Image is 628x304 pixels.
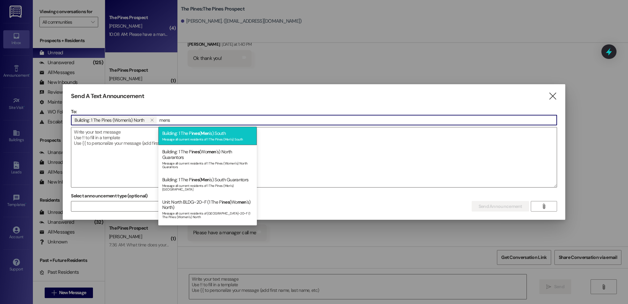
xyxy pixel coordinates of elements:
[541,204,546,209] i: 
[207,149,216,155] span: men
[192,149,199,155] span: nes
[158,173,257,195] div: Building: 1 The Pi ( 's) South Guarantors
[75,116,144,124] span: Building: 1 The Pines (Women's) North
[158,127,257,145] div: Building: 1 The Pi ( 's) South
[158,145,257,173] div: Building: 1 The Pi (Wo 's) North Guarantors
[192,177,199,183] span: nes
[162,182,253,191] div: Message all current residents of 1 The Pines (Men's) [GEOGRAPHIC_DATA]
[472,201,529,212] button: Send Announcement
[150,117,154,123] i: 
[158,223,257,251] div: Unit: North BLDG~12~F (1 The Pi (Wo 's) North)
[162,160,253,169] div: Message all current residents of 1 The Pines (Women's) North Guarantors
[71,92,144,100] h3: Send A Text Announcement
[162,210,253,219] div: Message all current residents of [GEOGRAPHIC_DATA]~20~F (1 The Pines (Women's) North
[222,199,230,205] span: nes
[158,195,257,223] div: Unit: North BLDG~20~F (1 The Pi (Wo 's) North)
[157,115,556,125] input: Type to select the units, buildings, or communities you want to message. (e.g. 'Unit 1A', 'Buildi...
[201,130,210,136] span: Men
[201,177,210,183] span: Men
[71,108,557,115] p: To:
[237,199,247,205] span: men
[71,191,148,201] label: Select announcement type (optional)
[162,136,253,141] div: Message all current residents of 1 The Pines (Men's) South
[479,203,522,210] span: Send Announcement
[147,116,157,124] button: Building: 1 The Pines (Women's) North
[192,130,199,136] span: nes
[548,93,557,100] i: 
